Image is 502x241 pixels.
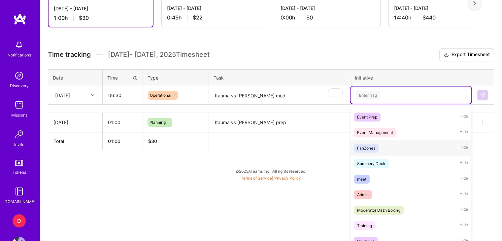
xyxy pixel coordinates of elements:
[15,160,23,166] img: tokens
[209,69,350,86] th: Task
[480,92,485,98] img: Submit
[357,176,366,183] div: meet
[394,5,488,12] div: [DATE] - [DATE]
[53,119,97,126] div: [DATE]
[148,138,157,144] span: $ 30
[103,86,142,104] input: HH:MM
[14,141,24,148] div: Invite
[355,74,467,81] div: Initiative
[306,14,313,21] span: $0
[357,191,369,198] div: Admin
[459,159,468,168] span: Hide
[79,15,89,21] span: $30
[357,207,400,214] div: Moderator Dazn Boxing
[439,48,494,61] button: Export Timesheet
[357,160,385,167] div: Summery Deck
[459,190,468,199] span: Hide
[356,90,380,100] div: Enter Tag
[210,114,349,132] textarea: Itauma vs [PERSON_NAME] prep
[167,5,261,12] div: [DATE] - [DATE]
[13,13,26,25] img: logo
[13,69,26,82] img: discovery
[444,52,449,58] i: icon Download
[357,114,377,120] div: Event Prep
[241,176,272,181] a: Terms of Service
[8,52,31,58] div: Notifications
[459,144,468,153] span: Hide
[13,38,26,52] img: bell
[150,93,171,98] span: Operational
[48,132,103,150] th: Total
[357,129,393,136] div: Event Management
[167,14,261,21] div: 0:45 h
[459,128,468,137] span: Hide
[13,185,26,198] img: guide book
[10,82,29,89] div: Discovery
[13,214,26,227] div: D
[143,69,209,86] th: Type
[281,14,375,21] div: 0:00 h
[91,93,94,97] i: icon Chevron
[210,87,349,104] textarea: To enrich screen reader interactions, please activate Accessibility in Grammarly extension settings
[11,214,27,227] a: D
[48,69,103,86] th: Date
[274,176,301,181] a: Privacy Policy
[54,5,148,12] div: [DATE] - [DATE]
[422,14,436,21] span: $440
[55,92,70,99] div: [DATE]
[3,198,35,205] div: [DOMAIN_NAME]
[459,175,468,184] span: Hide
[394,14,488,21] div: 14:40 h
[54,15,148,21] div: 1:00 h
[103,132,143,150] th: 01:00
[103,114,143,131] input: HH:MM
[13,98,26,112] img: teamwork
[108,51,210,59] span: [DATE] - [DATE] , 2025 Timesheet
[459,113,468,121] span: Hide
[13,128,26,141] img: Invite
[107,74,138,81] div: Time
[459,206,468,215] span: Hide
[459,221,468,230] span: Hide
[357,222,372,229] div: Training
[11,112,27,119] div: Missions
[193,14,203,21] span: $22
[13,169,26,176] div: Tokens
[357,145,375,152] div: FanZones
[473,1,476,6] img: right
[48,51,91,59] span: Time tracking
[150,120,166,125] span: Planning
[40,163,502,179] div: © 2025 ATeams Inc., All rights reserved.
[281,5,375,12] div: [DATE] - [DATE]
[241,176,301,181] span: |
